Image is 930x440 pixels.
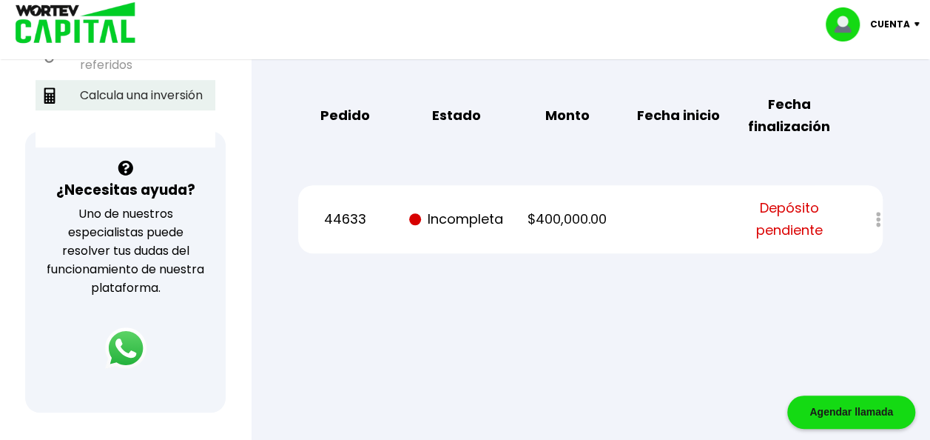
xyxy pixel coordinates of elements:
b: Estado [431,104,480,127]
p: $400,000.00 [521,208,614,230]
img: calculadora-icon.17d418c4.svg [41,87,58,104]
h3: ¿Necesitas ayuda? [56,179,195,201]
div: Agendar llamada [787,396,915,429]
b: Pedido [320,104,370,127]
a: Calcula una inversión [36,80,215,110]
img: profile-image [826,7,870,41]
p: Uno de nuestros especialistas puede resolver tus dudas del funcionamiento de nuestra plataforma. [44,204,207,297]
p: Cuenta [870,13,910,36]
p: Incompleta [409,208,502,230]
b: Fecha inicio [637,104,720,127]
b: Fecha finalización [743,93,836,138]
span: Depósito pendiente [743,197,836,241]
b: Monto [545,104,589,127]
p: 44633 [298,208,391,230]
img: icon-down [910,22,930,27]
img: logos_whatsapp-icon.242b2217.svg [105,327,146,369]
